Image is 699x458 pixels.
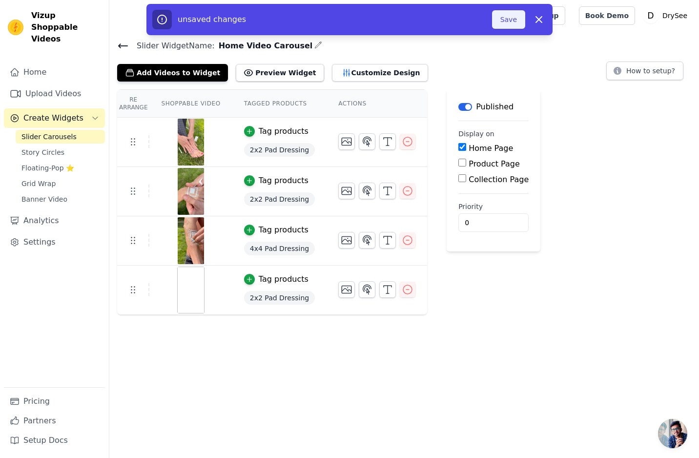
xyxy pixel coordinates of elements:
img: tn-199c3a3b775a492caeeff5e1ea97d25d.png [177,217,205,264]
a: Story Circles [16,146,105,159]
button: Tag products [244,224,308,236]
button: Tag products [244,175,308,187]
th: Tagged Products [232,90,327,118]
span: Create Widgets [23,112,83,124]
button: Change Thumbnail [338,183,355,199]
span: Grid Wrap [21,179,56,188]
button: Tag products [244,273,308,285]
a: Grid Wrap [16,177,105,190]
span: Slider Widget Name: [129,40,215,52]
label: Product Page [469,159,520,168]
button: How to setup? [606,62,683,80]
a: Banner Video [16,192,105,206]
div: Tag products [259,273,308,285]
label: Collection Page [469,175,529,184]
button: Tag products [244,125,308,137]
span: Slider Carousels [21,132,77,142]
a: Partners [4,411,105,431]
a: Home [4,62,105,82]
a: Pricing [4,392,105,411]
div: Tag products [259,175,308,187]
button: Create Widgets [4,108,105,128]
img: tn-41ff8f218ecd4282a54b9e042f5180d1.png [177,119,205,166]
button: Change Thumbnail [338,232,355,249]
th: Shoppable Video [149,90,232,118]
div: Tag products [259,125,308,137]
th: Re Arrange [117,90,149,118]
span: Floating-Pop ⭐ [21,163,74,173]
button: Change Thumbnail [338,133,355,150]
label: Home Page [469,144,513,153]
button: Change Thumbnail [338,281,355,298]
span: Banner Video [21,194,67,204]
button: Customize Design [332,64,428,82]
a: Analytics [4,211,105,230]
th: Actions [327,90,427,118]
button: Save [492,10,525,29]
a: How to setup? [606,68,683,78]
a: Settings [4,232,105,252]
span: Story Circles [21,147,64,157]
span: Home Video Carousel [215,40,313,52]
span: 4x4 Pad Dressing [244,242,315,255]
div: Edit Name [314,39,322,52]
a: Upload Videos [4,84,105,104]
div: Open chat [658,419,687,448]
button: Preview Widget [236,64,324,82]
p: Published [476,101,514,113]
button: Add Videos to Widget [117,64,228,82]
span: 2x2 Pad Dressing [244,291,315,305]
a: Setup Docs [4,431,105,450]
a: Floating-Pop ⭐ [16,161,105,175]
span: 2x2 Pad Dressing [244,192,315,206]
div: Tag products [259,224,308,236]
span: 2x2 Pad Dressing [244,143,315,157]
img: tn-aa541d50769249198398f2e38c67e727.png [177,168,205,215]
label: Priority [458,202,529,211]
legend: Display on [458,129,494,139]
span: unsaved changes [178,15,246,24]
a: Slider Carousels [16,130,105,144]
